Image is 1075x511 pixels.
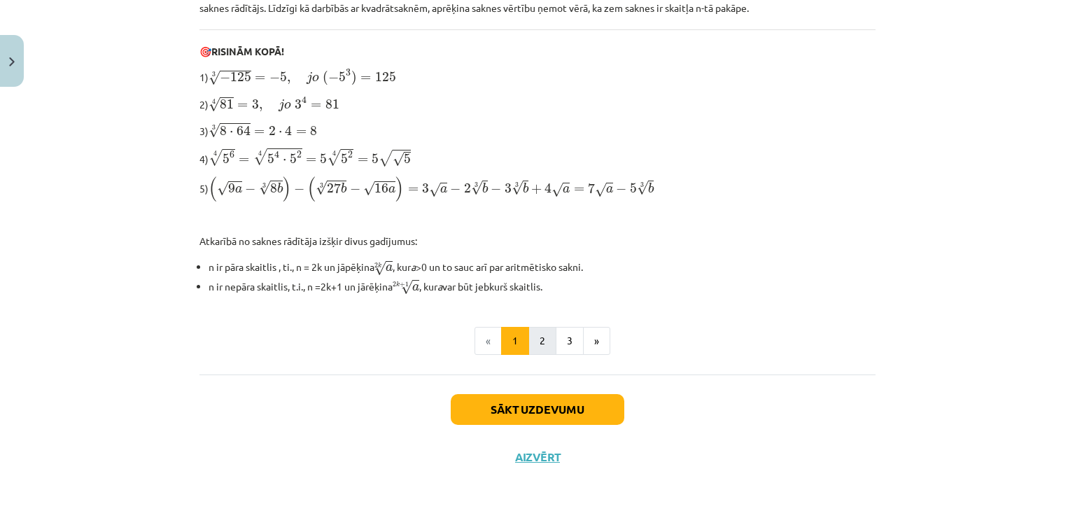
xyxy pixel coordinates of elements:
[302,97,307,104] span: 4
[279,99,284,111] span: j
[199,94,876,113] p: 2)
[235,186,242,193] span: a
[451,394,624,425] button: Sākt uzdevumu
[327,149,341,166] span: √
[346,69,351,76] span: 3
[350,184,360,194] span: −
[388,186,395,193] span: a
[209,276,876,295] li: n ir nepāra skaitlis, t.i., n =2k+1 un jārēķina , kur var būt jebkurš skaitlis.
[471,181,482,195] span: √
[254,129,265,135] span: =
[328,73,339,83] span: −
[595,183,606,197] span: √
[269,73,280,83] span: −
[199,327,876,355] nav: Page navigation example
[411,260,416,273] i: a
[283,159,286,163] span: ⋅
[223,154,230,164] span: 5
[440,186,447,193] span: a
[284,102,291,109] span: o
[270,183,277,193] span: 8
[199,67,876,86] p: 1)
[393,152,404,167] span: √
[294,184,304,194] span: −
[341,183,346,193] span: b
[230,131,233,135] span: ⋅
[512,181,523,195] span: √
[311,103,321,108] span: =
[230,151,234,158] span: 6
[220,99,234,109] span: 81
[501,327,529,355] button: 1
[209,123,220,138] span: √
[482,183,488,193] span: b
[574,187,584,192] span: =
[358,157,368,163] span: =
[523,183,528,193] span: b
[237,125,251,136] span: 64
[505,183,512,193] span: 3
[404,154,411,164] span: 5
[297,151,302,158] span: 2
[412,284,419,291] span: a
[374,183,388,193] span: 16
[588,183,595,193] span: 7
[325,99,339,109] span: 81
[422,183,429,193] span: 3
[217,181,228,196] span: √
[199,44,876,59] p: 🎯
[491,184,501,194] span: −
[252,99,259,109] span: 3
[583,327,610,355] button: »
[312,75,319,82] span: o
[283,176,291,202] span: )
[320,154,327,164] span: 5
[375,72,396,82] span: 125
[363,181,374,196] span: √
[429,183,440,197] span: √
[386,265,393,272] span: a
[396,281,400,287] span: k
[511,450,564,464] button: Aizvērt
[528,327,556,355] button: 2
[630,183,637,193] span: 5
[551,183,563,197] span: √
[395,176,404,202] span: )
[316,181,327,195] span: √
[245,184,255,194] span: −
[290,154,297,164] span: 5
[408,187,419,192] span: =
[400,282,405,287] span: +
[606,186,613,193] span: a
[220,73,230,83] span: −
[637,181,648,195] span: √
[563,186,570,193] span: a
[230,72,251,82] span: 125
[401,280,412,295] span: √
[437,280,442,293] i: a
[209,176,217,202] span: (
[239,157,249,163] span: =
[259,104,262,111] span: ,
[199,147,876,167] p: 4)
[209,257,876,276] li: n ir pāra skaitlis , ti., n = 2k un jāpēķina , kur >0 un to sauc arī par aritmētisko sakni.
[287,77,290,84] span: ,
[323,71,328,85] span: (
[450,184,461,194] span: −
[348,151,353,158] span: 2
[228,183,235,193] span: 9
[341,154,348,164] span: 5
[296,129,307,135] span: =
[327,183,341,193] span: 27
[339,72,346,82] span: 5
[285,125,292,136] span: 4
[209,71,220,85] span: √
[199,234,876,248] p: Atkarībā no saknes rādītāja izšķir divus gadījumus:
[351,71,357,85] span: )
[279,131,282,135] span: ⋅
[280,72,287,82] span: 5
[531,184,542,194] span: +
[9,57,15,66] img: icon-close-lesson-0947bae3869378f0d4975bcd49f059093ad1ed9edebbc8119c70593378902aed.svg
[544,183,551,193] span: 4
[211,45,284,57] b: RISINĀM KOPĀ!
